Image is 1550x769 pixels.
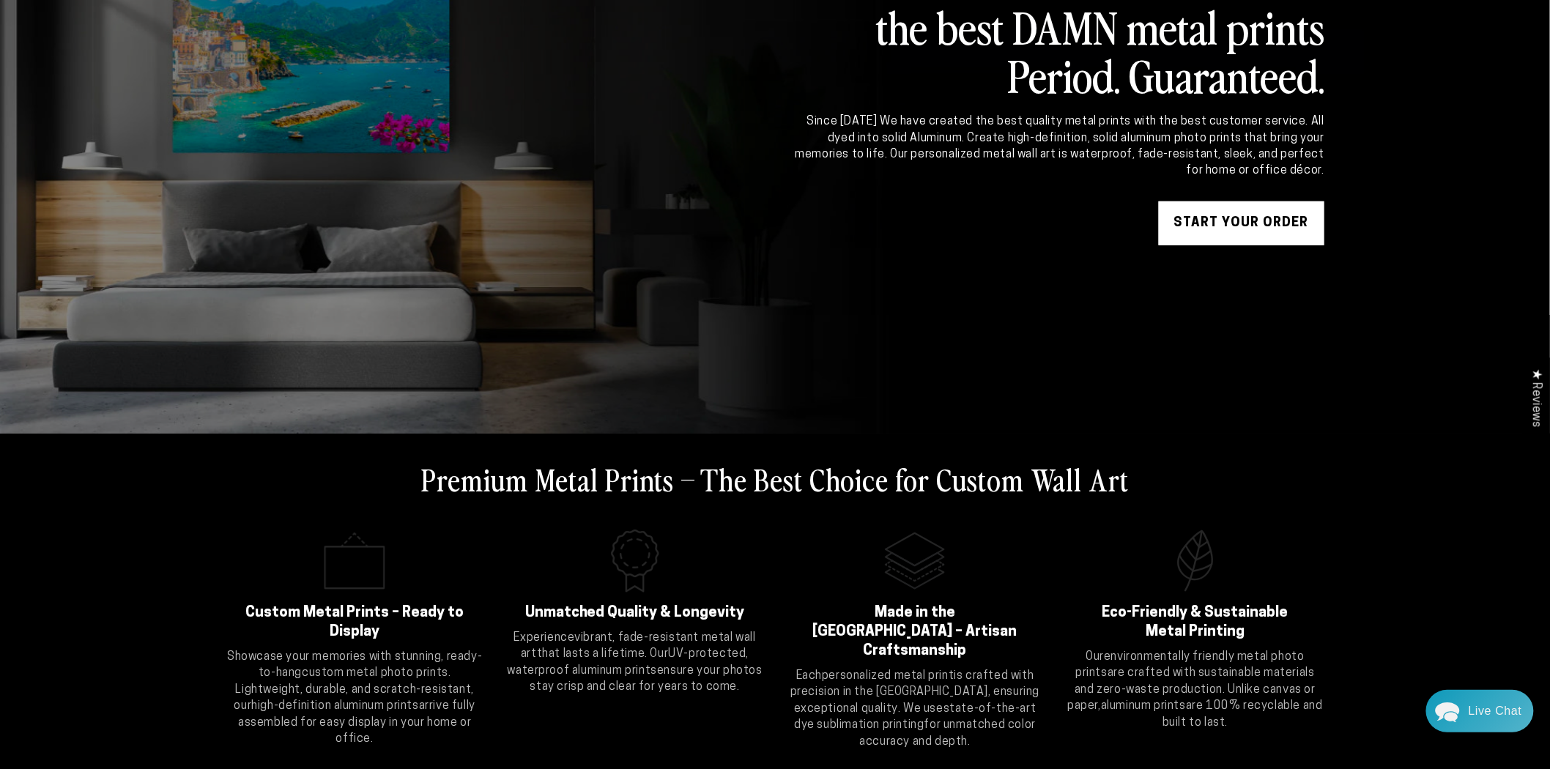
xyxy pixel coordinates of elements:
[1426,690,1534,732] div: Chat widget toggle
[794,703,1036,731] strong: state-of-the-art dye sublimation printing
[793,2,1324,99] h2: the best DAMN metal prints Period. Guaranteed.
[421,460,1129,498] h2: Premium Metal Prints – The Best Choice for Custom Wall Art
[1101,700,1186,712] strong: aluminum prints
[226,649,484,747] p: Showcase your memories with stunning, ready-to-hang . Lightweight, durable, and scratch-resistant...
[251,700,419,712] strong: high-definition aluminum prints
[1067,649,1325,731] p: Our are crafted with sustainable materials and zero-waste production. Unlike canvas or paper, are...
[786,668,1045,750] p: Each is crafted with precision in the [GEOGRAPHIC_DATA], ensuring exceptional quality. We use for...
[521,632,756,660] strong: vibrant, fade-resistant metal wall art
[244,603,466,642] h2: Custom Metal Prints – Ready to Display
[508,648,749,676] strong: UV-protected, waterproof aluminum prints
[822,670,954,682] strong: personalized metal print
[506,630,765,696] p: Experience that lasts a lifetime. Our ensure your photos stay crisp and clear for years to come.
[1469,690,1522,732] div: Contact Us Directly
[302,667,448,679] strong: custom metal photo prints
[1076,651,1305,679] strong: environmentally friendly metal photo prints
[793,114,1324,179] div: Since [DATE] We have created the best quality metal prints with the best customer service. All dy...
[804,603,1026,661] h2: Made in the [GEOGRAPHIC_DATA] – Artisan Craftsmanship
[1159,201,1324,245] a: START YOUR Order
[1085,603,1307,642] h2: Eco-Friendly & Sustainable Metal Printing
[1522,357,1550,439] div: Click to open Judge.me floating reviews tab
[524,603,746,623] h2: Unmatched Quality & Longevity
